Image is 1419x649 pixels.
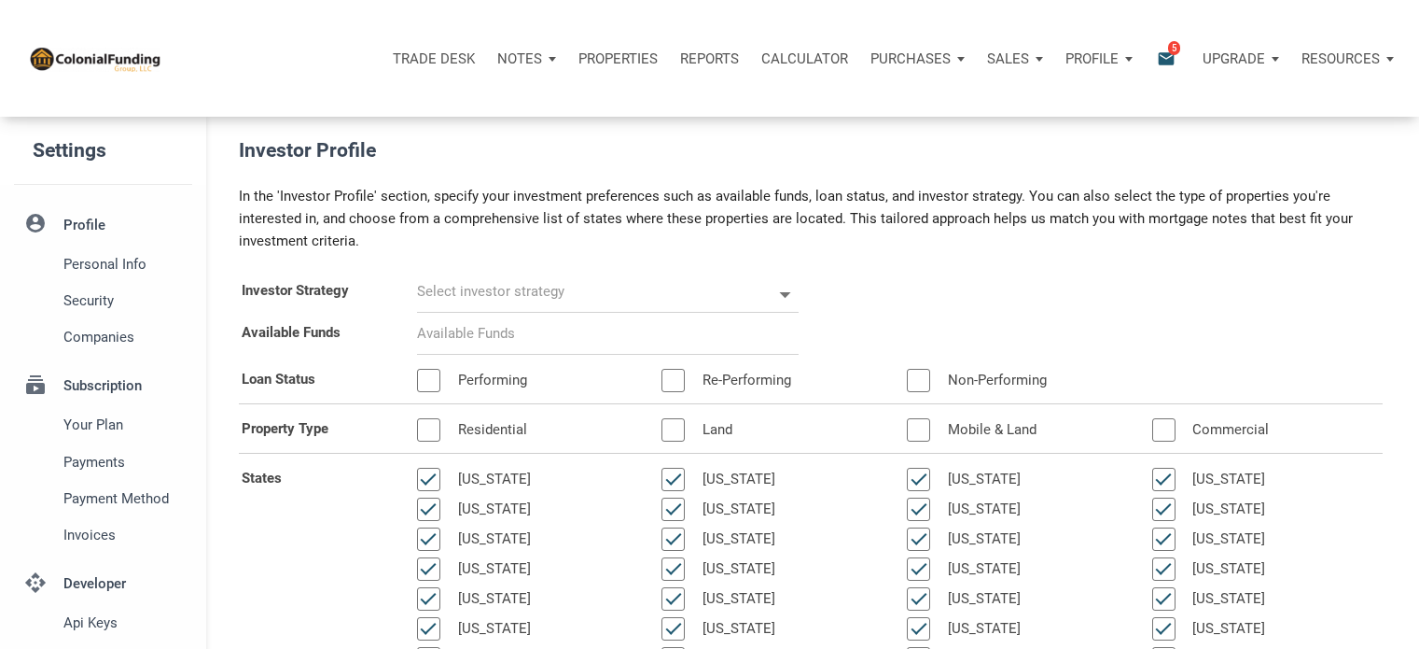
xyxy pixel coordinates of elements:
[14,444,192,480] a: Payments
[870,50,951,67] p: Purchases
[1143,31,1191,87] button: email5
[685,369,800,392] label: Re-Performing
[685,587,785,611] label: [US_STATE]
[685,617,785,641] label: [US_STATE]
[1155,48,1177,69] i: email
[440,587,540,611] label: [US_STATE]
[1203,50,1265,67] p: Upgrade
[930,369,1056,392] label: Non-Performing
[14,282,192,318] a: Security
[930,617,1030,641] label: [US_STATE]
[685,418,742,442] label: Land
[1176,617,1275,641] label: [US_STATE]
[63,451,185,473] span: Payments
[685,528,785,551] label: [US_STATE]
[417,271,772,313] input: Select investor strategy
[1168,40,1180,55] span: 5
[63,326,185,348] span: Companies
[14,516,192,553] a: Invoices
[1176,468,1275,491] label: [US_STATE]
[1191,31,1290,87] button: Upgrade
[685,468,785,491] label: [US_STATE]
[1176,498,1275,521] label: [US_STATE]
[14,605,192,642] a: Api keys
[14,319,192,356] a: Companies
[63,524,185,546] span: Invoices
[685,557,785,581] label: [US_STATE]
[1301,50,1380,67] p: Resources
[685,498,785,521] label: [US_STATE]
[930,468,1030,491] label: [US_STATE]
[382,31,486,87] button: Trade Desk
[1176,418,1279,442] label: Commercial
[1054,31,1144,87] button: Profile
[761,50,848,67] p: Calculator
[228,360,403,399] label: Loan Status
[63,612,185,634] span: Api keys
[1065,50,1119,67] p: Profile
[440,418,536,442] label: Residential
[486,31,567,87] button: Notes
[1176,528,1275,551] label: [US_STATE]
[63,289,185,312] span: Security
[228,313,403,355] label: Available Funds
[14,480,192,516] a: Payment Method
[14,407,192,444] a: Your plan
[578,50,658,67] p: Properties
[63,487,185,510] span: Payment Method
[930,587,1030,611] label: [US_STATE]
[859,31,976,87] button: Purchases
[393,50,475,67] p: Trade Desk
[228,271,403,313] label: Investor Strategy
[440,617,540,641] label: [US_STATE]
[239,135,1400,166] h5: Investor Profile
[930,498,1030,521] label: [US_STATE]
[440,369,536,392] label: Performing
[440,557,540,581] label: [US_STATE]
[497,50,542,67] p: Notes
[930,557,1030,581] label: [US_STATE]
[440,468,540,491] label: [US_STATE]
[669,31,750,87] button: Reports
[225,185,1398,252] div: In the 'Investor Profile' section, specify your investment preferences such as available funds, l...
[440,498,540,521] label: [US_STATE]
[417,313,799,355] input: Available Funds
[567,31,669,87] a: Properties
[1176,587,1275,611] label: [US_STATE]
[930,418,1046,442] label: Mobile & Land
[63,253,185,275] span: Personal Info
[28,45,161,72] img: NoteUnlimited
[750,31,859,87] a: Calculator
[976,31,1054,87] button: Sales
[228,409,403,448] label: Property Type
[14,246,192,282] a: Personal Info
[930,528,1030,551] label: [US_STATE]
[1176,557,1275,581] label: [US_STATE]
[33,131,206,171] h5: Settings
[987,50,1029,67] p: Sales
[440,528,540,551] label: [US_STATE]
[680,50,739,67] p: Reports
[1290,31,1405,87] button: Resources
[63,414,185,436] span: Your plan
